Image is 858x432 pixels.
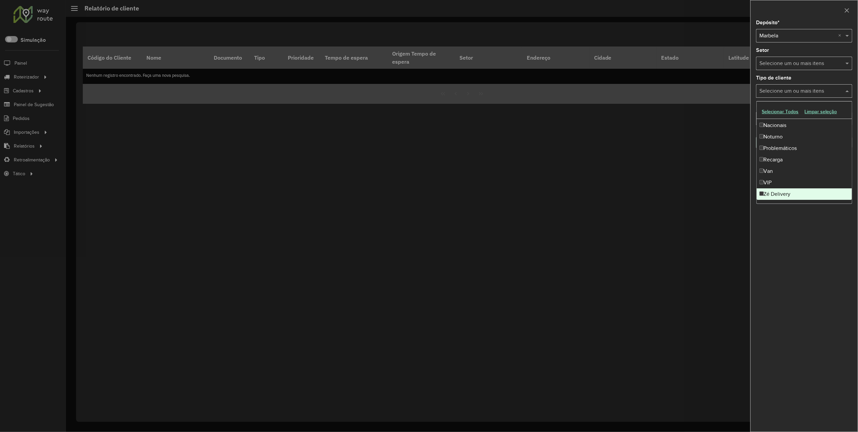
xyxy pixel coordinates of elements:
[757,154,852,165] div: Recarga
[757,120,852,131] div: Nacionais
[759,106,802,117] button: Selecionar Todos
[756,74,791,82] label: Tipo de cliente
[756,46,769,54] label: Setor
[757,143,852,154] div: Problemáticos
[802,106,840,117] button: Limpar seleção
[838,32,844,40] span: Clear all
[757,131,852,143] div: Noturno
[757,177,852,188] div: VIP
[757,165,852,177] div: Van
[756,101,852,204] ng-dropdown-panel: Options list
[757,188,852,200] div: Zé Delivery
[756,19,780,27] label: Depósito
